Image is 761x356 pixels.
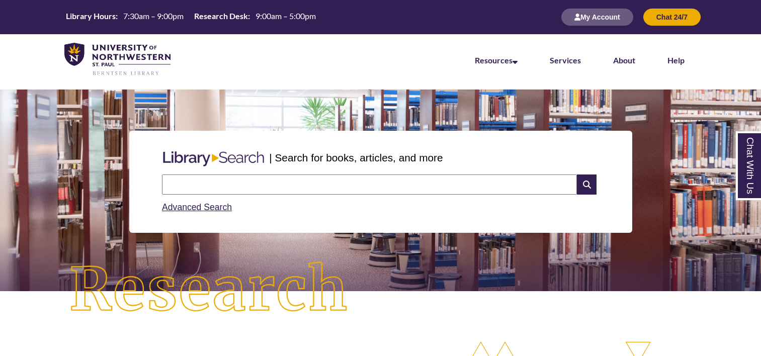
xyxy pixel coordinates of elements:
[561,13,633,21] a: My Account
[613,55,635,65] a: About
[643,9,701,26] button: Chat 24/7
[190,11,251,22] th: Research Desk:
[269,150,443,165] p: | Search for books, articles, and more
[62,11,320,23] table: Hours Today
[158,147,269,170] img: Libary Search
[643,13,701,21] a: Chat 24/7
[64,43,171,76] img: UNWSP Library Logo
[577,174,596,195] i: Search
[667,55,685,65] a: Help
[123,11,184,21] span: 7:30am – 9:00pm
[62,11,320,24] a: Hours Today
[38,231,381,350] img: Research
[62,11,119,22] th: Library Hours:
[162,202,232,212] a: Advanced Search
[256,11,316,21] span: 9:00am – 5:00pm
[561,9,633,26] button: My Account
[475,55,518,65] a: Resources
[550,55,581,65] a: Services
